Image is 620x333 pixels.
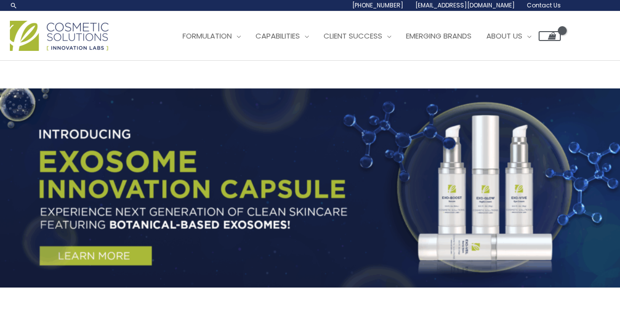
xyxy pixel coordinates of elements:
[324,31,382,41] span: Client Success
[10,1,18,9] a: Search icon link
[479,21,539,51] a: About Us
[399,21,479,51] a: Emerging Brands
[175,21,248,51] a: Formulation
[182,31,232,41] span: Formulation
[486,31,522,41] span: About Us
[316,21,399,51] a: Client Success
[255,31,300,41] span: Capabilities
[406,31,472,41] span: Emerging Brands
[248,21,316,51] a: Capabilities
[168,21,561,51] nav: Site Navigation
[539,31,561,41] a: View Shopping Cart, empty
[415,1,515,9] span: [EMAIL_ADDRESS][DOMAIN_NAME]
[352,1,403,9] span: [PHONE_NUMBER]
[527,1,561,9] span: Contact Us
[10,21,109,51] img: Cosmetic Solutions Logo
